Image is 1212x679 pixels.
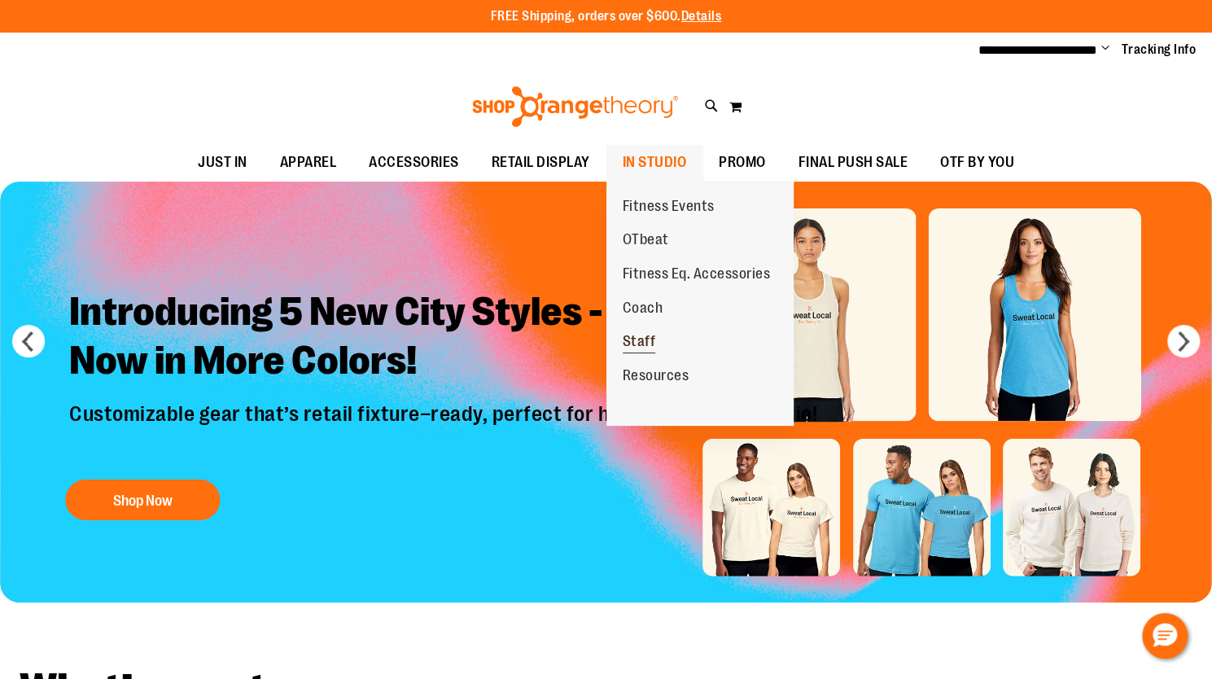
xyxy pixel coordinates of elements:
[606,223,685,257] a: OTbeat
[1122,41,1197,59] a: Tracking Info
[799,144,908,181] span: FINAL PUSH SALE
[606,257,787,291] a: Fitness Eq. Accessories
[57,275,834,528] a: Introducing 5 New City Styles -Now in More Colors! Customizable gear that’s retail fixture–ready,...
[606,182,794,426] ul: IN STUDIO
[623,300,663,320] span: Coach
[1167,325,1200,357] button: next
[623,333,656,353] span: Staff
[57,401,834,463] p: Customizable gear that’s retail fixture–ready, perfect for highlighting your studio!
[623,144,687,181] span: IN STUDIO
[65,480,220,520] button: Shop Now
[606,359,706,393] a: Resources
[606,325,672,359] a: Staff
[491,7,722,26] p: FREE Shipping, orders over $600.
[940,144,1014,181] span: OTF BY YOU
[369,144,459,181] span: ACCESSORIES
[492,144,590,181] span: RETAIL DISPLAY
[280,144,337,181] span: APPAREL
[623,198,715,218] span: Fitness Events
[606,144,703,182] a: IN STUDIO
[182,144,264,182] a: JUST IN
[681,9,722,24] a: Details
[623,265,771,286] span: Fitness Eq. Accessories
[57,275,834,401] h2: Introducing 5 New City Styles - Now in More Colors!
[623,367,689,388] span: Resources
[1142,613,1188,659] button: Hello, have a question? Let’s chat.
[352,144,475,182] a: ACCESSORIES
[470,86,680,127] img: Shop Orangetheory
[606,291,680,326] a: Coach
[782,144,925,182] a: FINAL PUSH SALE
[702,144,782,182] a: PROMO
[1101,42,1109,58] button: Account menu
[719,144,766,181] span: PROMO
[623,231,669,252] span: OTbeat
[475,144,606,182] a: RETAIL DISPLAY
[12,325,45,357] button: prev
[924,144,1030,182] a: OTF BY YOU
[198,144,247,181] span: JUST IN
[606,190,731,224] a: Fitness Events
[264,144,353,182] a: APPAREL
